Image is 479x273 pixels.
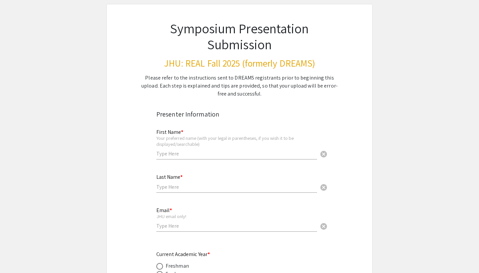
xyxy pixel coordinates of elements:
[166,262,189,270] div: Freshman
[156,251,210,258] mat-label: Current Academic Year
[317,219,330,233] button: Clear
[156,129,183,136] mat-label: First Name
[156,213,317,219] div: JHU email only!
[320,222,328,230] span: cancel
[5,243,28,268] iframe: Chat
[320,150,328,158] span: cancel
[156,183,317,190] input: Type Here
[317,180,330,193] button: Clear
[156,222,317,229] input: Type Here
[317,147,330,160] button: Clear
[156,135,317,147] div: Your preferred name (with your legal in parentheses, if you wish it to be displayed/searchable)
[156,150,317,157] input: Type Here
[320,183,328,191] span: cancel
[139,20,340,52] h1: Symposium Presentation Submission
[139,58,340,69] h3: JHU: REAL Fall 2025 (formerly DREAMS)
[156,173,183,180] mat-label: Last Name
[156,207,172,214] mat-label: Email
[156,109,323,119] div: Presenter Information
[139,74,340,98] div: Please refer to the instructions sent to DREAMS registrants prior to beginning this upload. Each ...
